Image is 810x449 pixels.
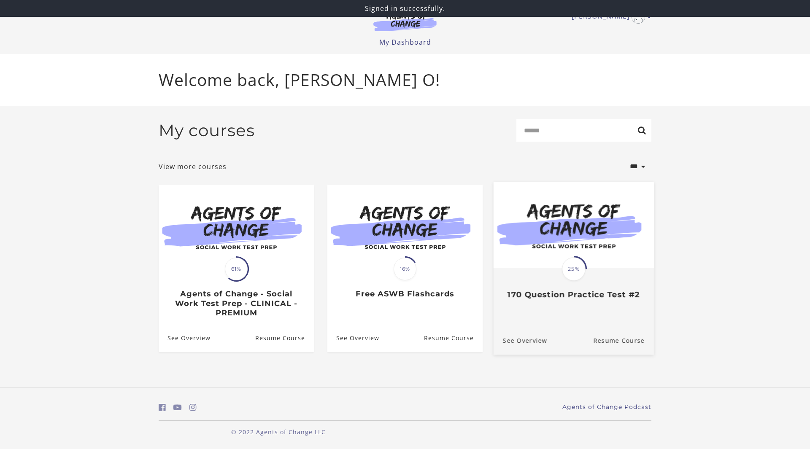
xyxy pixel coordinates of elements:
a: 170 Question Practice Test #2: Resume Course [593,326,654,354]
h3: 170 Question Practice Test #2 [503,290,645,299]
a: https://www.youtube.com/c/AgentsofChangeTestPrepbyMeaganMitchell (Open in a new window) [173,401,182,414]
h3: Agents of Change - Social Work Test Prep - CLINICAL - PREMIUM [167,289,305,318]
a: My Dashboard [379,38,431,47]
p: Signed in successfully. [3,3,807,13]
p: © 2022 Agents of Change LLC [159,427,398,436]
a: Toggle menu [572,10,647,24]
a: Agents of Change Podcast [562,403,651,411]
a: https://www.instagram.com/agentsofchangeprep/ (Open in a new window) [189,401,197,414]
i: https://www.youtube.com/c/AgentsofChangeTestPrepbyMeaganMitchell (Open in a new window) [173,403,182,411]
span: 16% [394,258,416,280]
p: Welcome back, [PERSON_NAME] O! [159,67,651,92]
img: Agents of Change Logo [364,12,445,31]
i: https://www.instagram.com/agentsofchangeprep/ (Open in a new window) [189,403,197,411]
a: View more courses [159,161,227,172]
a: Agents of Change - Social Work Test Prep - CLINICAL - PREMIUM: See Overview [159,324,211,352]
a: https://www.facebook.com/groups/aswbtestprep (Open in a new window) [159,401,166,414]
span: 61% [225,258,248,280]
h3: Free ASWB Flashcards [336,289,473,299]
a: Free ASWB Flashcards: Resume Course [424,324,483,352]
a: Agents of Change - Social Work Test Prep - CLINICAL - PREMIUM: Resume Course [255,324,314,352]
span: 25% [562,257,586,281]
h2: My courses [159,121,255,140]
a: Free ASWB Flashcards: See Overview [327,324,379,352]
i: https://www.facebook.com/groups/aswbtestprep (Open in a new window) [159,403,166,411]
a: 170 Question Practice Test #2: See Overview [494,326,547,354]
